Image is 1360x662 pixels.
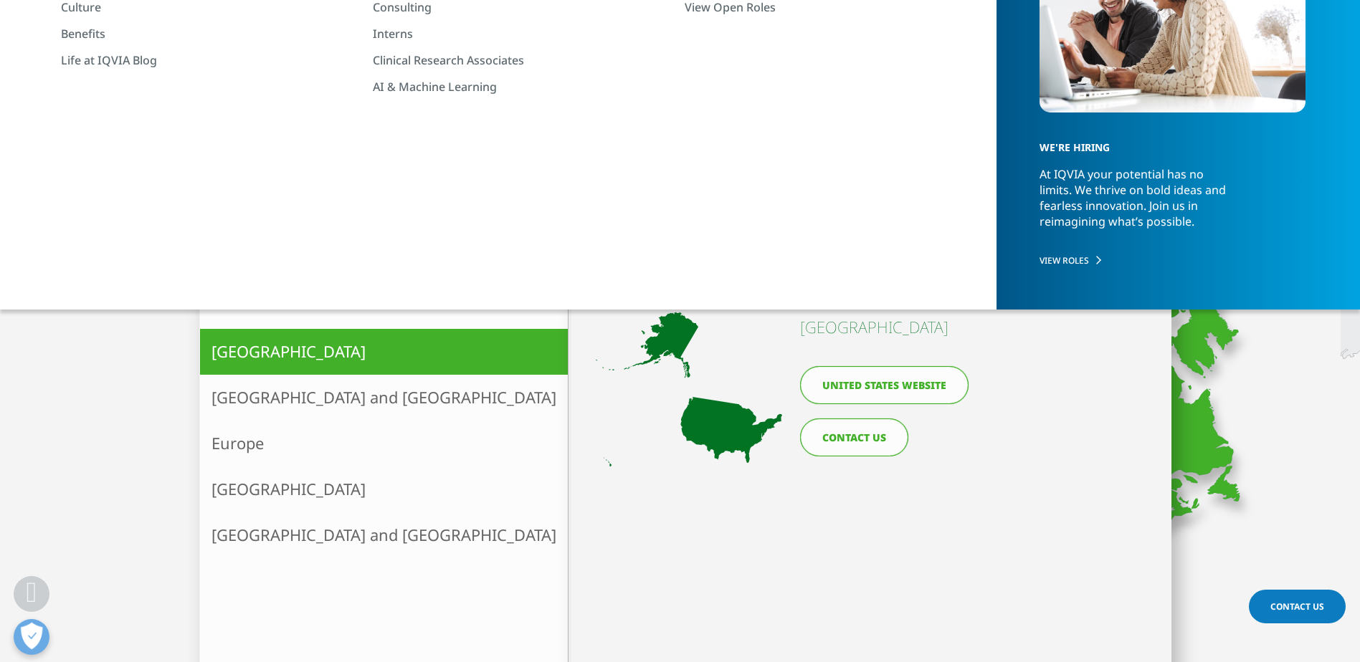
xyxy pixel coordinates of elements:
[1040,116,1293,166] h5: WE'RE HIRING
[200,375,568,421] a: [GEOGRAPHIC_DATA] and [GEOGRAPHIC_DATA]
[800,366,969,404] a: United States website
[200,329,568,375] a: [GEOGRAPHIC_DATA]
[61,52,347,68] a: Life at IQVIA Blog
[800,316,976,337] h4: [GEOGRAPHIC_DATA]
[800,418,908,456] a: CONTACT US
[200,421,568,466] a: Europe
[1040,166,1237,242] p: At IQVIA your potential has no limits. We thrive on bold ideas and fearless innovation. Join us i...
[200,512,568,558] a: [GEOGRAPHIC_DATA] and [GEOGRAPHIC_DATA]
[373,52,659,68] a: Clinical Research Associates
[373,79,659,95] a: AI & Machine Learning
[1249,590,1346,623] a: Contact Us
[14,619,49,655] button: Open Preferences
[1270,600,1324,613] span: Contact Us
[373,26,659,42] a: Interns
[200,466,568,512] a: [GEOGRAPHIC_DATA]
[61,26,347,42] a: Benefits
[1040,254,1306,267] a: VIEW ROLES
